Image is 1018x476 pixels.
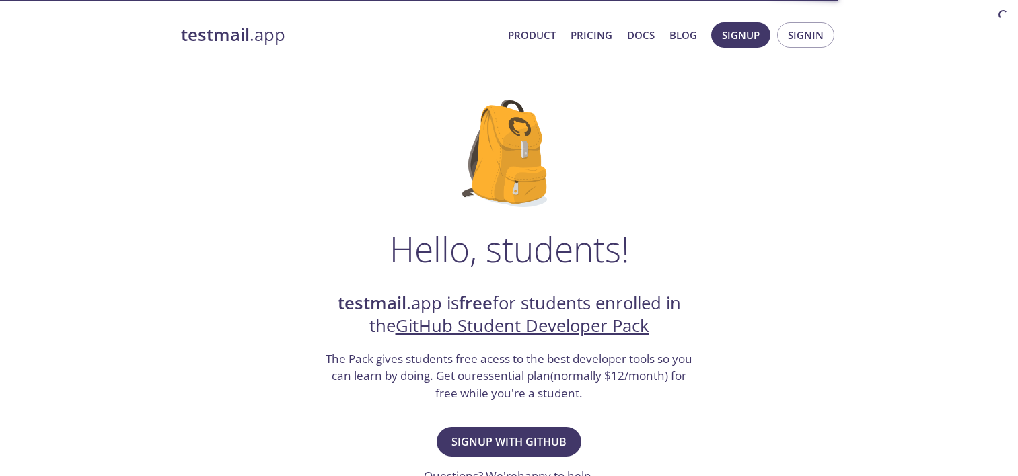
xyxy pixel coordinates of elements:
[788,26,824,44] span: Signin
[338,291,406,315] strong: testmail
[669,26,697,44] a: Blog
[722,26,760,44] span: Signup
[396,314,649,338] a: GitHub Student Developer Pack
[571,26,612,44] a: Pricing
[627,26,655,44] a: Docs
[459,291,493,315] strong: free
[324,350,694,402] h3: The Pack gives students free acess to the best developer tools so you can learn by doing. Get our...
[437,427,581,457] button: Signup with GitHub
[476,368,550,383] a: essential plan
[711,22,770,48] button: Signup
[181,23,250,46] strong: testmail
[777,22,834,48] button: Signin
[390,229,629,269] h1: Hello, students!
[324,292,694,338] h2: .app is for students enrolled in the
[451,432,567,451] span: Signup with GitHub
[462,100,556,207] img: github-student-backpack.png
[508,26,556,44] a: Product
[181,24,497,46] a: testmail.app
